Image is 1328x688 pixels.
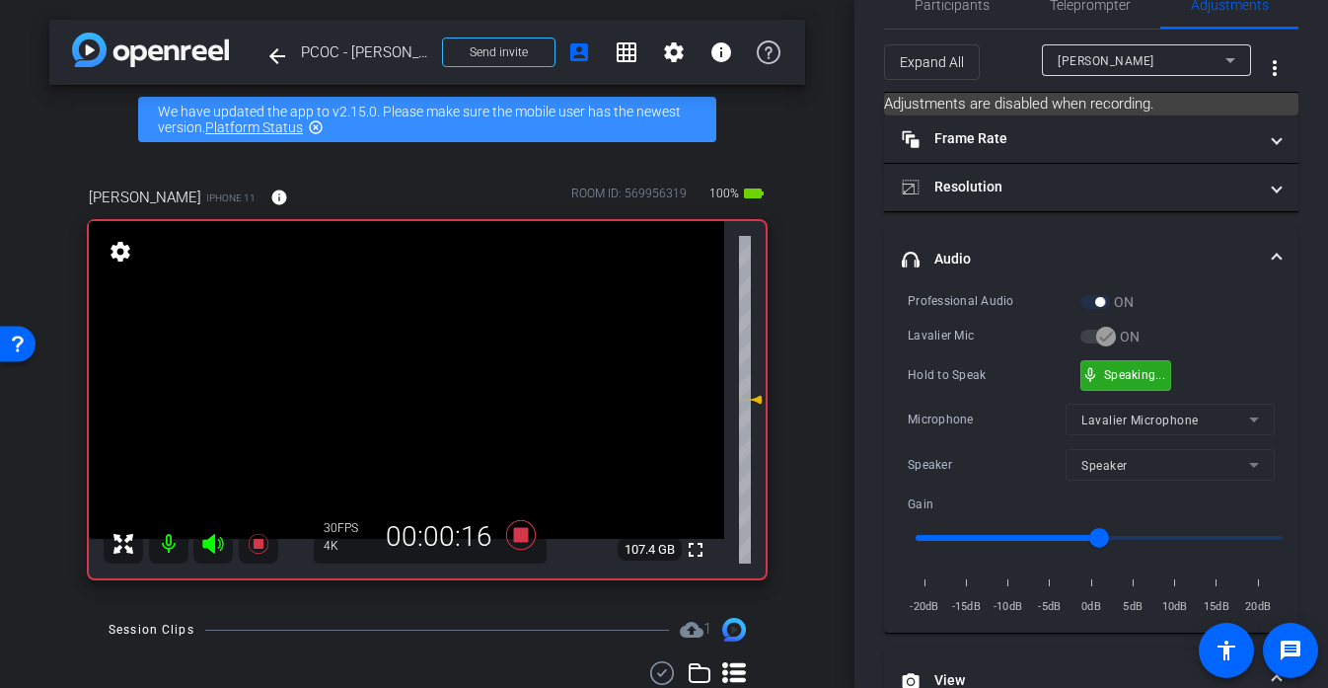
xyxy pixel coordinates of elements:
[373,520,505,554] div: 00:00:16
[442,38,555,67] button: Send invite
[684,538,707,562] mat-icon: fullscreen
[1241,597,1275,617] span: 20dB
[571,185,687,213] div: ROOM ID: 569956319
[680,618,711,642] span: Destinations for your clips
[709,40,733,64] mat-icon: info
[1116,597,1149,617] span: 5dB
[1251,44,1298,92] button: More Options for Adjustments Panel
[1279,639,1302,662] mat-icon: message
[138,97,716,142] div: We have updated the app to v2.15.0. Please make sure the mobile user has the newest version.
[902,128,1257,149] mat-panel-title: Frame Rate
[205,119,303,135] a: Platform Status
[902,177,1257,197] mat-panel-title: Resolution
[703,620,711,638] span: 1
[900,43,964,81] span: Expand All
[884,164,1298,211] mat-expansion-panel-header: Resolution
[908,597,941,617] span: -20dB
[1033,597,1067,617] span: -5dB
[908,291,1080,311] div: Professional Audio
[1074,597,1108,617] span: 0dB
[706,178,742,209] span: 100%
[567,40,591,64] mat-icon: account_box
[301,33,430,72] span: PCOC - [PERSON_NAME]
[902,249,1257,269] mat-panel-title: Audio
[270,189,288,206] mat-icon: info
[109,620,194,640] div: Session Clips
[949,597,983,617] span: -15dB
[884,291,1298,633] div: Audio
[908,495,1080,514] div: Gain
[1116,327,1141,346] label: ON
[908,410,1066,429] div: Microphone
[722,618,746,642] img: Session clips
[992,597,1025,617] span: -10dB
[1104,368,1165,382] span: Speaking...
[680,618,703,642] mat-icon: cloud_upload
[884,44,980,80] button: Expand All
[1263,56,1287,80] mat-icon: more_vert
[206,191,256,205] span: iPhone 11
[618,538,682,562] span: 107.4 GB
[908,326,1080,345] div: Lavalier Mic
[1081,366,1099,384] span: mic_none
[107,240,134,264] mat-icon: settings
[884,93,1298,115] mat-card: Adjustments are disabled when recording.
[739,388,763,412] mat-icon: 0 dB
[265,44,289,68] mat-icon: arrow_back
[884,228,1298,291] mat-expansion-panel-header: Audio
[1058,54,1154,68] span: [PERSON_NAME]
[324,538,373,554] div: 4K
[884,115,1298,163] mat-expansion-panel-header: Frame Rate
[662,40,686,64] mat-icon: settings
[1215,639,1238,662] mat-icon: accessibility
[470,44,528,60] span: Send invite
[1200,597,1233,617] span: 15dB
[1110,292,1135,312] label: ON
[89,187,201,208] span: [PERSON_NAME]
[742,182,766,205] mat-icon: battery_std
[72,33,229,67] img: app-logo
[324,520,373,536] div: 30
[908,455,1066,475] div: Speaker
[1158,597,1192,617] span: 10dB
[308,119,324,135] mat-icon: highlight_off
[615,40,638,64] mat-icon: grid_on
[337,521,358,535] span: FPS
[908,365,1080,385] div: Hold to Speak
